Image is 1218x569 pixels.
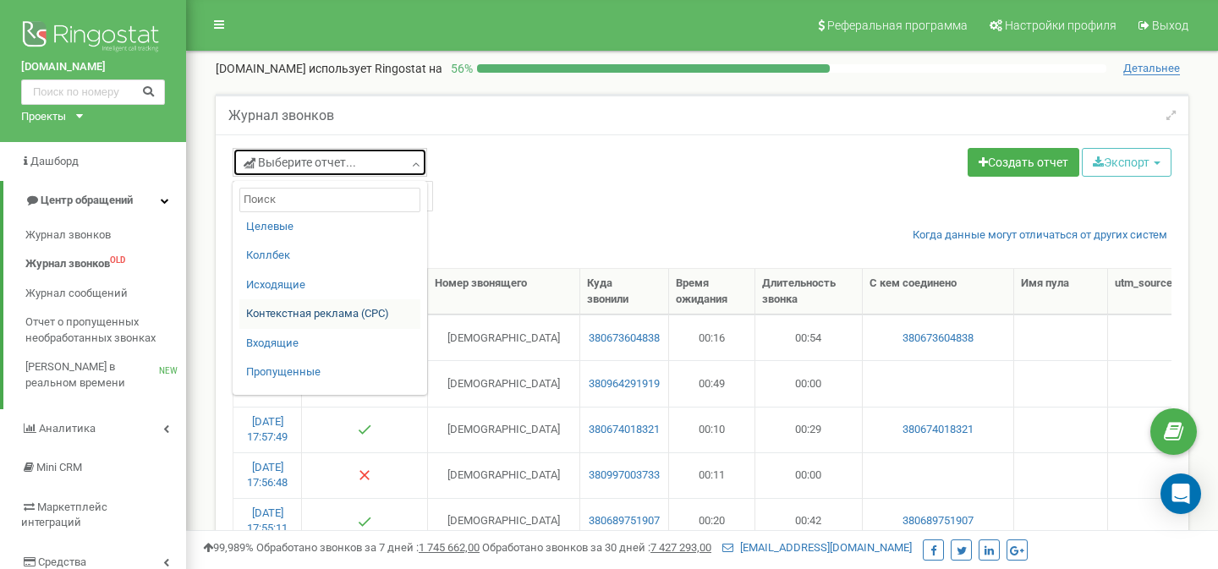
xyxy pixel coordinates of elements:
td: 00:42 [755,498,863,544]
th: Время ожидания [669,269,755,315]
span: Mini CRM [36,461,82,473]
img: Нет ответа [358,468,371,482]
a: Целевые [246,219,414,235]
a: 380674018321 [587,422,661,438]
th: Номер звонящего [428,269,580,315]
span: Дашборд [30,155,79,167]
span: Средства [38,555,86,568]
span: Отчет о пропущенных необработанных звонках [25,315,178,346]
img: Отвечен [358,423,371,436]
td: 00:00 [755,452,863,498]
span: Детальнее [1123,62,1180,75]
a: [DATE] 17:56:48 [247,461,288,490]
span: Реферальная программа [827,19,968,32]
a: Журнал звонковOLD [25,249,186,279]
a: 380997003733 [587,468,661,484]
a: Создать отчет [968,148,1079,177]
a: [DATE] 17:55:11 [247,506,288,535]
a: Коллбек [246,248,414,264]
button: Экспорт [1082,148,1171,177]
span: Настройки профиля [1005,19,1116,32]
u: 7 427 293,00 [650,541,711,554]
a: 380673604838 [870,331,1007,347]
a: Входящие [246,336,414,352]
span: использует Ringostat на [309,62,442,75]
div: Open Intercom Messenger [1160,473,1201,514]
span: Центр обращений [41,194,133,206]
a: Центр обращений [3,181,186,221]
a: [DATE] 17:59:14 [247,369,288,397]
a: Контекстная реклама (CPC) [246,306,414,322]
a: Выберите отчет... [233,148,427,177]
td: 00:49 [669,360,755,406]
th: Имя пула [1014,269,1107,315]
td: 00:00 [755,360,863,406]
a: 380964291919 [587,376,661,392]
td: 00:29 [755,407,863,452]
a: [DOMAIN_NAME] [21,59,165,75]
span: Маркетплейс интеграций [21,501,107,529]
a: [PERSON_NAME] в реальном времениNEW [25,353,186,397]
span: [PERSON_NAME] в реальном времени [25,359,159,391]
span: 99,989% [203,541,254,554]
td: 00:10 [669,407,755,452]
a: Отчет о пропущенных необработанных звонках [25,308,186,353]
a: 380689751907 [870,513,1007,529]
div: Проекты [21,109,66,125]
th: С кем соединено [863,269,1015,315]
span: Журнал звонков [25,227,111,243]
span: Обработано звонков за 7 дней : [256,541,480,554]
input: Поиск по номеру [21,79,165,105]
a: 380674018321 [870,422,1007,438]
p: 56 % [442,60,477,77]
a: Когда данные могут отличаться от других систем [913,227,1167,243]
td: 00:54 [755,315,863,360]
a: Исходящие [246,277,414,293]
img: Ringostat logo [21,17,165,59]
th: utm_source [1108,269,1201,315]
span: Обработано звонков за 30 дней : [482,541,711,554]
img: Отвечен [358,515,371,528]
span: Аналитика [39,422,96,435]
h5: Журнал звонков [228,108,334,123]
span: Выберите отчет... [244,154,356,171]
a: Журнал сообщений [25,279,186,309]
td: [DEMOGRAPHIC_DATA] [428,360,580,406]
a: Журнал звонков [25,221,186,250]
th: Длительность звонка [755,269,863,315]
td: 00:11 [669,452,755,498]
a: Пропущенные [246,364,414,380]
td: 00:16 [669,315,755,360]
td: [DEMOGRAPHIC_DATA] [428,315,580,360]
td: [DEMOGRAPHIC_DATA] [428,407,580,452]
th: Куда звонили [580,269,668,315]
a: 380689751907 [587,513,661,529]
p: [DOMAIN_NAME] [216,60,442,77]
a: [DATE] 17:57:49 [247,415,288,444]
a: [EMAIL_ADDRESS][DOMAIN_NAME] [722,541,912,554]
span: Журнал звонков [25,256,110,272]
td: 00:20 [669,498,755,544]
a: 380673604838 [587,331,661,347]
input: Поиск [239,188,420,212]
span: Журнал сообщений [25,286,128,302]
td: [DEMOGRAPHIC_DATA] [428,452,580,498]
td: [DEMOGRAPHIC_DATA] [428,498,580,544]
span: Выход [1152,19,1188,32]
u: 1 745 662,00 [419,541,480,554]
